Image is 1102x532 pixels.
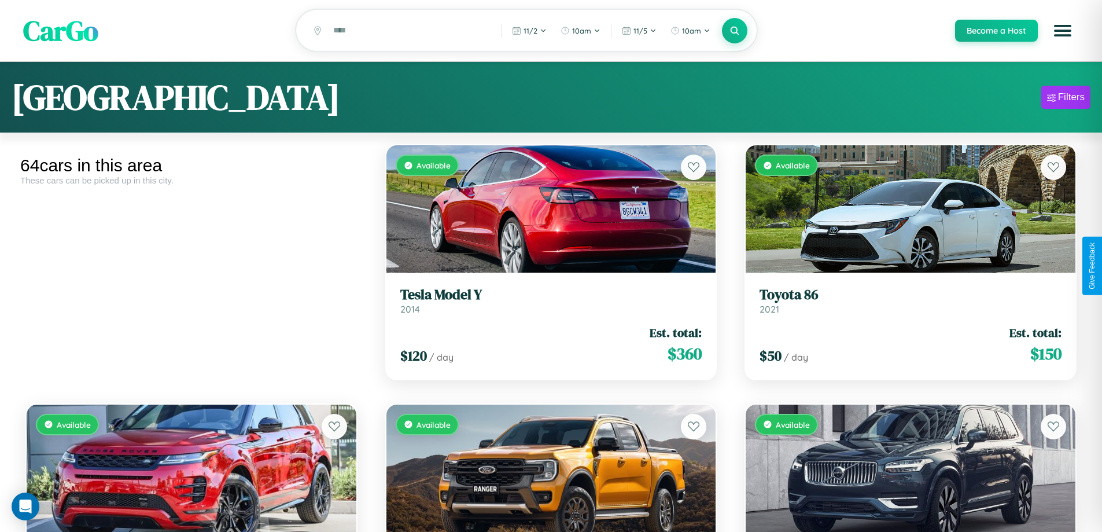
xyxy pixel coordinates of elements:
[20,156,363,175] div: 64 cars in this area
[1058,91,1085,103] div: Filters
[417,160,451,170] span: Available
[400,303,420,315] span: 2014
[12,74,340,121] h1: [GEOGRAPHIC_DATA]
[760,346,782,365] span: $ 50
[429,351,454,363] span: / day
[665,21,716,40] button: 10am
[555,21,606,40] button: 10am
[20,175,363,185] div: These cars can be picked up in this city.
[784,351,808,363] span: / day
[955,20,1038,42] button: Become a Host
[633,26,647,35] span: 11 / 5
[1088,243,1096,289] div: Give Feedback
[776,420,810,430] span: Available
[1046,14,1079,47] button: Open menu
[12,493,39,520] div: Open Intercom Messenger
[650,324,702,341] span: Est. total:
[760,303,779,315] span: 2021
[1009,324,1062,341] span: Est. total:
[23,12,98,50] span: CarGo
[417,420,451,430] span: Available
[400,346,427,365] span: $ 120
[682,26,701,35] span: 10am
[760,287,1062,303] h3: Toyota 86
[400,287,702,315] a: Tesla Model Y2014
[524,26,537,35] span: 11 / 2
[572,26,591,35] span: 10am
[506,21,552,40] button: 11/2
[400,287,702,303] h3: Tesla Model Y
[668,342,702,365] span: $ 360
[776,160,810,170] span: Available
[1030,342,1062,365] span: $ 150
[1041,86,1090,109] button: Filters
[760,287,1062,315] a: Toyota 862021
[616,21,662,40] button: 11/5
[57,420,91,430] span: Available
